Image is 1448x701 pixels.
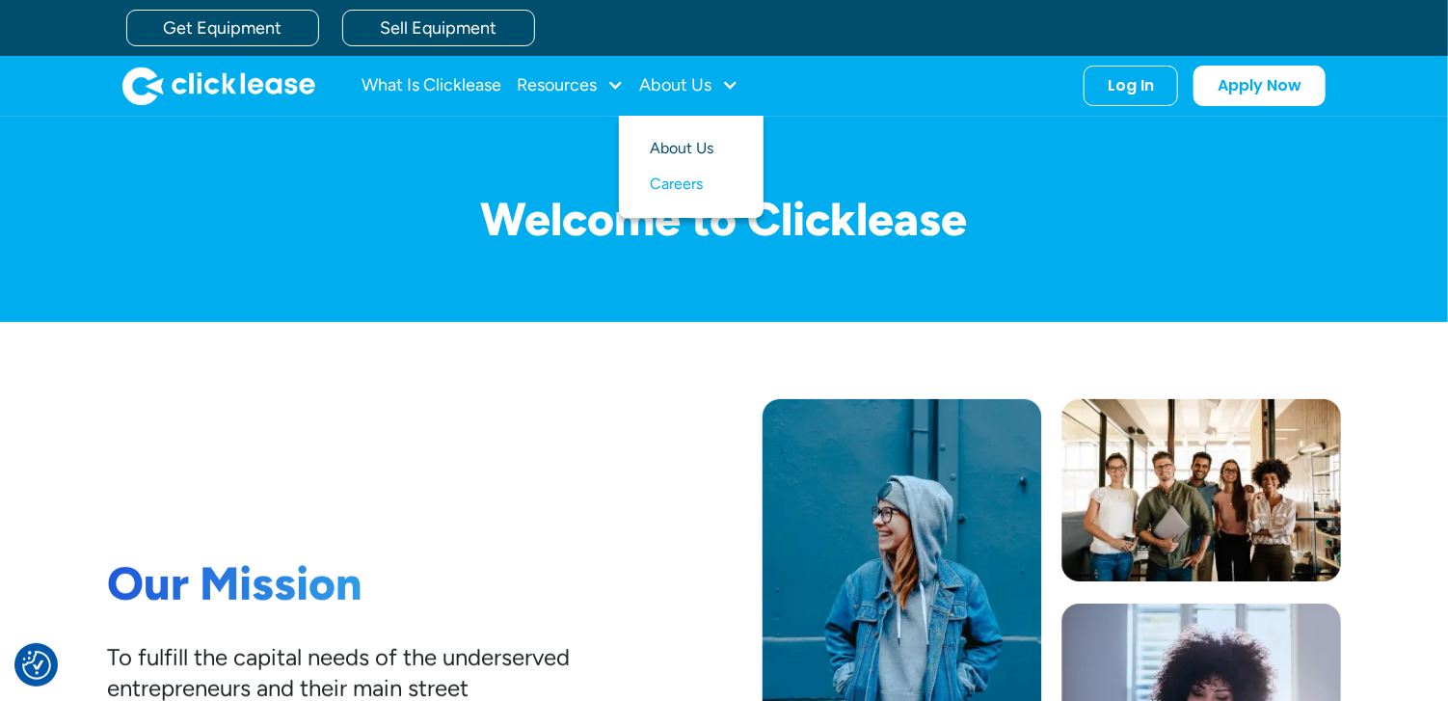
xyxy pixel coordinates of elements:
a: Careers [650,167,733,202]
div: Resources [517,67,624,105]
div: About Us [639,67,738,105]
a: About Us [650,131,733,167]
a: Sell Equipment [342,10,535,46]
button: Consent Preferences [22,651,51,680]
a: Get Equipment [126,10,319,46]
a: What Is Clicklease [362,67,501,105]
a: Apply Now [1193,66,1326,106]
img: Clicklease logo [122,67,315,105]
div: Log In [1108,76,1154,95]
img: Revisit consent button [22,651,51,680]
nav: About Us [619,116,764,218]
a: home [122,67,315,105]
h1: Welcome to Clicklease [107,194,1341,245]
h1: Our Mission [107,556,570,612]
